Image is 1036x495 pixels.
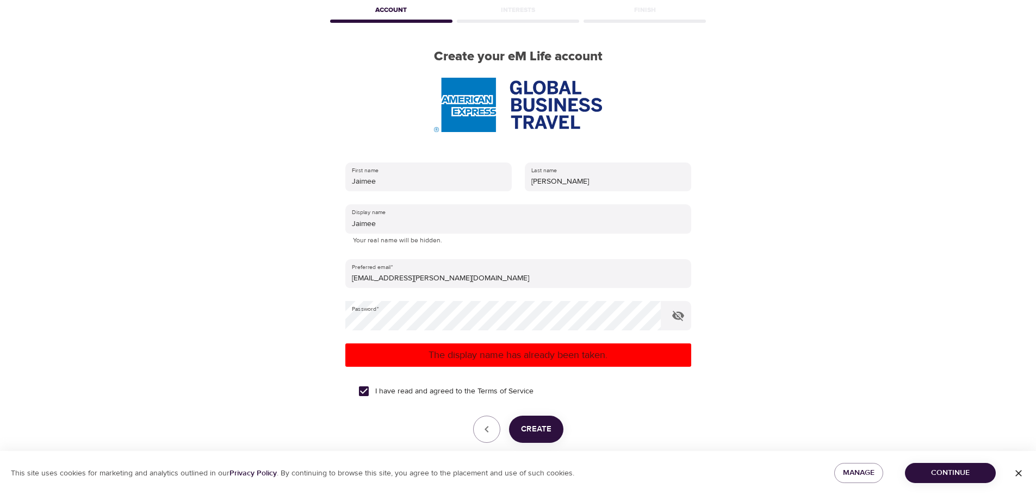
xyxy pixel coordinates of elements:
[353,235,684,246] p: Your real name will be hidden.
[477,386,533,397] a: Terms of Service
[375,386,533,397] span: I have read and agreed to the
[834,463,883,483] button: Manage
[905,463,996,483] button: Continue
[328,49,709,65] h2: Create your eM Life account
[434,78,601,132] img: AmEx%20GBT%20logo.png
[509,416,563,443] button: Create
[521,422,551,436] span: Create
[350,348,687,362] p: The display name has already been taken.
[229,468,277,478] a: Privacy Policy
[843,466,874,480] span: Manage
[914,466,987,480] span: Continue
